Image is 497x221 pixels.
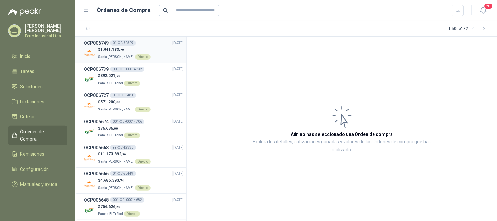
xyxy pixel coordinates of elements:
[113,127,118,130] span: ,00
[8,95,67,108] a: Licitaciones
[100,100,120,104] span: 571.200
[25,34,67,38] p: Ferro Industrial Ltda
[8,178,67,191] a: Manuales y ayuda
[110,145,136,150] div: 99-OC-12336
[135,54,151,60] div: Directo
[121,152,126,156] span: ,94
[84,205,95,216] img: Company Logo
[119,48,124,51] span: ,78
[252,138,431,154] p: Explora los detalles, cotizaciones ganadas y valores de las Órdenes de compra que has realizado.
[84,170,184,191] a: OCP00666601-OC-50449[DATE] Company Logo$4.686.393,74Santa [PERSON_NAME]Directo
[98,99,151,105] p: $
[8,65,67,78] a: Tareas
[172,66,184,72] span: [DATE]
[20,151,45,158] span: Remisiones
[98,177,151,184] p: $
[98,186,134,190] span: Santa [PERSON_NAME]
[97,6,151,15] h1: Órdenes de Compra
[84,118,109,125] h3: OCP006674
[135,185,151,191] div: Directo
[449,24,489,34] div: 1 - 50 de 182
[20,166,49,173] span: Configuración
[84,100,95,111] img: Company Logo
[84,39,109,47] h3: OCP006749
[291,131,393,138] h3: Aún no has seleccionado una Orden de compra
[110,171,136,176] div: 01-OC-50449
[115,100,120,104] span: ,00
[100,73,120,78] span: 392.021
[100,152,126,156] span: 11.173.892
[100,126,118,131] span: 76.636
[98,125,140,131] p: $
[477,5,489,16] button: 20
[8,163,67,175] a: Configuración
[84,196,109,204] h3: OCP006648
[8,110,67,123] a: Cotizar
[484,3,493,9] span: 20
[172,92,184,98] span: [DATE]
[84,144,184,165] a: OCP00666899-OC-12336[DATE] Company Logo$11.173.892,94Santa [PERSON_NAME]Directo
[84,170,109,177] h3: OCP006666
[8,126,67,145] a: Órdenes de Compra
[115,74,120,78] span: ,70
[84,92,184,112] a: OCP00672701-OC-50481[DATE] Company Logo$571.200,00Santa [PERSON_NAME]Directo
[84,39,184,60] a: OCP00674901-OC-50509[DATE] Company Logo$1.041.183,78Santa [PERSON_NAME]Directo
[98,55,134,59] span: Santa [PERSON_NAME]
[8,80,67,93] a: Solicitudes
[84,178,95,190] img: Company Logo
[84,152,95,164] img: Company Logo
[98,204,140,210] p: $
[110,93,136,98] div: 01-OC-50481
[84,144,109,151] h3: OCP006668
[84,92,109,99] h3: OCP006727
[172,145,184,151] span: [DATE]
[135,159,151,164] div: Directo
[172,197,184,203] span: [DATE]
[172,40,184,46] span: [DATE]
[8,8,41,16] img: Logo peakr
[124,133,140,138] div: Directo
[124,81,140,86] div: Directo
[98,47,151,53] p: $
[98,81,123,85] span: Panela El Trébol
[100,47,124,52] span: 1.041.183
[110,197,144,203] div: 001-OC -00014682
[98,133,123,137] span: Panela El Trébol
[110,67,144,72] div: 001-OC -00014732
[84,196,184,217] a: OCP006648001-OC -00014682[DATE] Company Logo$754.626,60Panela El TrébolDirecto
[172,118,184,125] span: [DATE]
[110,119,144,124] div: 001-OC -00014706
[98,108,134,111] span: Santa [PERSON_NAME]
[20,181,58,188] span: Manuales y ayuda
[172,171,184,177] span: [DATE]
[20,98,45,105] span: Licitaciones
[84,118,184,139] a: OCP006674001-OC -00014706[DATE] Company Logo$76.636,00Panela El TrébolDirecto
[20,68,35,75] span: Tareas
[84,74,95,85] img: Company Logo
[98,160,134,163] span: Santa [PERSON_NAME]
[20,113,35,120] span: Cotizar
[20,83,43,90] span: Solicitudes
[8,50,67,63] a: Inicio
[119,179,124,182] span: ,74
[84,126,95,137] img: Company Logo
[98,212,123,216] span: Panela El Trébol
[20,53,31,60] span: Inicio
[8,148,67,160] a: Remisiones
[84,66,109,73] h3: OCP006739
[100,204,120,209] span: 754.626
[25,24,67,33] p: [PERSON_NAME] [PERSON_NAME]
[124,211,140,217] div: Directo
[135,107,151,112] div: Directo
[84,48,95,59] img: Company Logo
[110,40,136,46] div: 01-OC-50509
[98,151,151,157] p: $
[100,178,124,183] span: 4.686.393
[115,205,120,209] span: ,60
[20,128,61,143] span: Órdenes de Compra
[84,66,184,86] a: OCP006739001-OC -00014732[DATE] Company Logo$392.021,70Panela El TrébolDirecto
[98,73,140,79] p: $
